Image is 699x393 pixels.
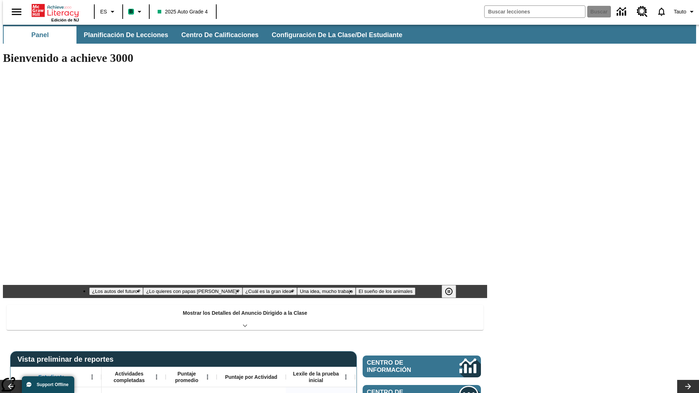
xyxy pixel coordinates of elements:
[175,26,264,44] button: Centro de calificaciones
[169,370,204,384] span: Puntaje promedio
[671,5,699,18] button: Perfil/Configuración
[87,372,98,382] button: Abrir menú
[356,287,415,295] button: Diapositiva 5 El sueño de los animales
[340,372,351,382] button: Abrir menú
[6,1,27,23] button: Abrir el menú lateral
[442,285,463,298] div: Pausar
[22,376,74,393] button: Support Offline
[183,309,307,317] p: Mostrar los Detalles del Anuncio Dirigido a la Clase
[3,51,487,65] h1: Bienvenido a achieve 3000
[7,305,483,330] div: Mostrar los Detalles del Anuncio Dirigido a la Clase
[37,382,68,387] span: Support Offline
[181,31,258,39] span: Centro de calificaciones
[612,2,632,22] a: Centro de información
[31,31,49,39] span: Panel
[202,372,213,382] button: Abrir menú
[367,359,435,374] span: Centro de información
[242,287,297,295] button: Diapositiva 3 ¿Cuál es la gran idea?
[158,8,208,16] span: 2025 Auto Grade 4
[442,285,456,298] button: Pausar
[225,374,277,380] span: Puntaje por Actividad
[3,25,696,44] div: Subbarra de navegación
[4,26,76,44] button: Panel
[289,370,343,384] span: Lexile de la prueba inicial
[78,26,174,44] button: Planificación de lecciones
[32,3,79,18] a: Portada
[100,8,107,16] span: ES
[51,18,79,22] span: Edición de NJ
[97,5,120,18] button: Lenguaje: ES, Selecciona un idioma
[3,26,409,44] div: Subbarra de navegación
[674,8,686,16] span: Tauto
[17,355,117,364] span: Vista preliminar de reportes
[105,370,153,384] span: Actividades completadas
[84,31,168,39] span: Planificación de lecciones
[297,287,356,295] button: Diapositiva 4 Una idea, mucho trabajo
[632,2,652,21] a: Centro de recursos, Se abrirá en una pestaña nueva.
[272,31,402,39] span: Configuración de la clase/del estudiante
[485,6,585,17] input: Buscar campo
[266,26,408,44] button: Configuración de la clase/del estudiante
[677,380,699,393] button: Carrusel de lecciones, seguir
[125,5,147,18] button: Boost El color de la clase es verde menta. Cambiar el color de la clase.
[39,374,65,380] span: Estudiante
[143,287,242,295] button: Diapositiva 2 ¿Lo quieres con papas fritas?
[32,3,79,22] div: Portada
[89,287,143,295] button: Diapositiva 1 ¿Los autos del futuro?
[363,356,481,377] a: Centro de información
[151,372,162,382] button: Abrir menú
[129,7,133,16] span: B
[652,2,671,21] a: Notificaciones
